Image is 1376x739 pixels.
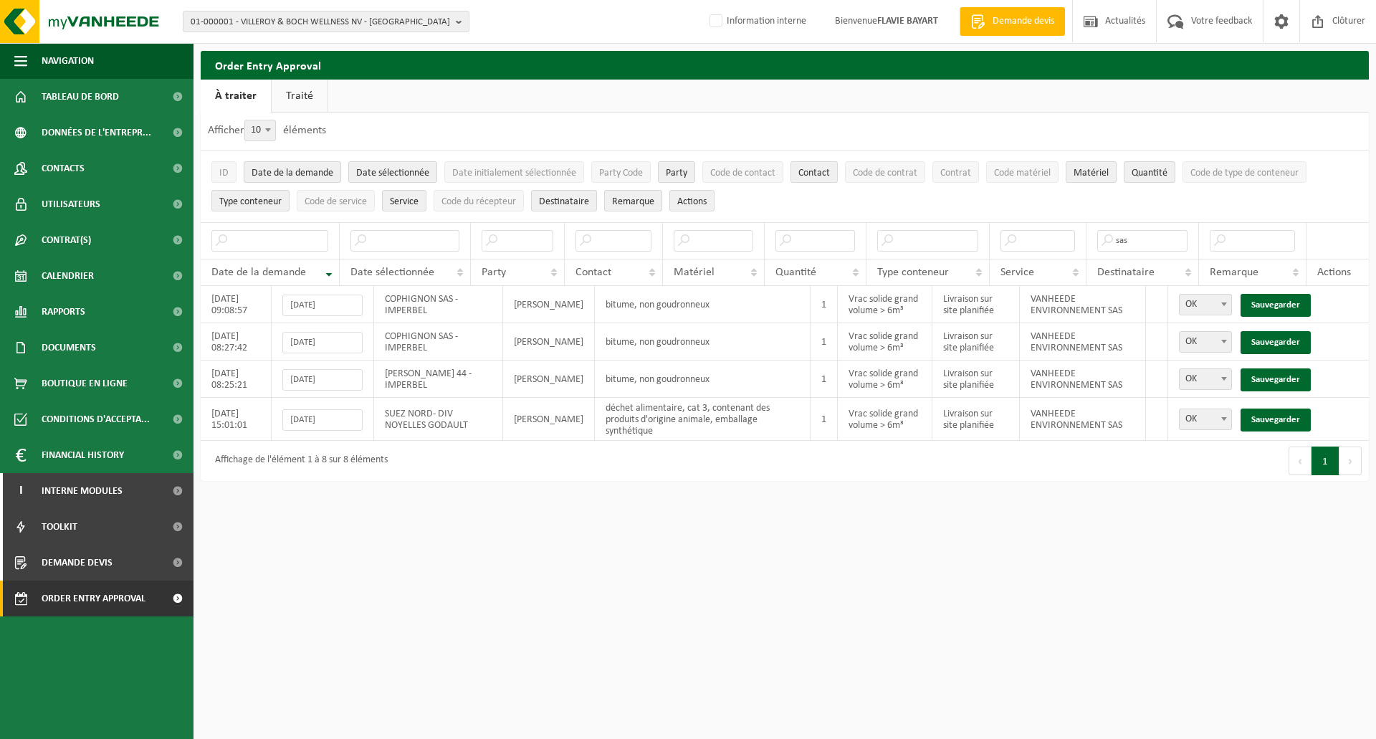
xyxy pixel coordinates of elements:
button: Code de serviceCode de service: Activate to sort [297,190,375,211]
span: Tableau de bord [42,79,119,115]
button: ContratContrat: Activate to sort [932,161,979,183]
button: Code du récepteurCode du récepteur: Activate to sort [434,190,524,211]
span: 01-000001 - VILLEROY & BOCH WELLNESS NV - [GEOGRAPHIC_DATA] [191,11,450,33]
span: OK [1179,294,1232,315]
span: OK [1180,332,1231,352]
span: I [14,473,27,509]
button: Previous [1289,447,1311,475]
span: Date initialement sélectionnée [452,168,576,178]
a: Demande devis [960,7,1065,36]
span: Quantité [775,267,816,278]
span: Party [482,267,506,278]
td: [DATE] 15:01:01 [201,398,272,441]
td: COPHIGNON SAS - IMPERBEL [374,323,503,361]
button: Code de type de conteneurCode de type de conteneur: Activate to sort [1182,161,1306,183]
span: Remarque [612,196,654,207]
td: [PERSON_NAME] 44 - IMPERBEL [374,361,503,398]
button: Date initialement sélectionnéeDate initialement sélectionnée: Activate to sort [444,161,584,183]
a: Sauvegarder [1241,331,1311,354]
button: Date sélectionnéeDate sélectionnée: Activate to sort [348,161,437,183]
div: Affichage de l'élément 1 à 8 sur 8 éléments [208,448,388,474]
span: Matériel [1074,168,1109,178]
button: Code de contactCode de contact: Activate to sort [702,161,783,183]
span: Quantité [1132,168,1167,178]
td: bitume, non goudronneux [595,323,811,361]
td: [PERSON_NAME] [503,398,595,441]
span: OK [1179,331,1232,353]
button: MatérielMatériel: Activate to sort [1066,161,1117,183]
span: Order entry approval [42,581,145,616]
span: Demande devis [42,545,113,581]
span: Code de contact [710,168,775,178]
span: Demande devis [989,14,1058,29]
td: 1 [811,286,838,323]
span: Données de l'entrepr... [42,115,151,151]
span: OK [1180,369,1231,389]
button: Code matérielCode matériel: Activate to sort [986,161,1059,183]
span: Destinataire [1097,267,1155,278]
span: Code du récepteur [441,196,516,207]
span: Matériel [674,267,715,278]
span: Destinataire [539,196,589,207]
td: Livraison sur site planifiée [932,361,1020,398]
span: Date de la demande [252,168,333,178]
span: Date sélectionnée [350,267,434,278]
span: 10 [244,120,276,141]
span: Rapports [42,294,85,330]
td: Livraison sur site planifiée [932,286,1020,323]
button: ServiceService: Activate to sort [382,190,426,211]
strong: FLAVIE BAYART [877,16,938,27]
td: Livraison sur site planifiée [932,323,1020,361]
a: Sauvegarder [1241,368,1311,391]
td: [DATE] 08:27:42 [201,323,272,361]
button: RemarqueRemarque: Activate to sort [604,190,662,211]
label: Afficher éléments [208,125,326,136]
td: Vrac solide grand volume > 6m³ [838,286,933,323]
td: Vrac solide grand volume > 6m³ [838,361,933,398]
button: ContactContact: Activate to sort [790,161,838,183]
button: QuantitéQuantité: Activate to sort [1124,161,1175,183]
td: bitume, non goudronneux [595,361,811,398]
span: Date sélectionnée [356,168,429,178]
span: Party Code [599,168,643,178]
span: Code matériel [994,168,1051,178]
span: Actions [1317,267,1351,278]
span: 10 [245,120,275,140]
span: Remarque [1210,267,1258,278]
span: Type conteneur [877,267,949,278]
span: Contact [798,168,830,178]
button: Code de contratCode de contrat: Activate to sort [845,161,925,183]
button: DestinataireDestinataire : Activate to sort [531,190,597,211]
span: Code de type de conteneur [1190,168,1299,178]
button: 1 [1311,447,1339,475]
span: Boutique en ligne [42,366,128,401]
td: 1 [811,398,838,441]
span: Contacts [42,151,85,186]
span: OK [1179,368,1232,390]
td: SUEZ NORD- DIV NOYELLES GODAULT [374,398,503,441]
span: OK [1180,295,1231,315]
td: COPHIGNON SAS - IMPERBEL [374,286,503,323]
span: Code de service [305,196,367,207]
span: Code de contrat [853,168,917,178]
span: Contrat(s) [42,222,91,258]
span: Toolkit [42,509,77,545]
button: Party CodeParty Code: Activate to sort [591,161,651,183]
span: OK [1179,409,1232,430]
td: VANHEEDE ENVIRONNEMENT SAS [1020,361,1146,398]
button: Date de la demandeDate de la demande: Activate to remove sorting [244,161,341,183]
td: Vrac solide grand volume > 6m³ [838,323,933,361]
td: 1 [811,361,838,398]
span: Contrat [940,168,971,178]
span: Type conteneur [219,196,282,207]
a: À traiter [201,80,271,113]
td: [DATE] 08:25:21 [201,361,272,398]
span: Date de la demande [211,267,306,278]
td: [DATE] 09:08:57 [201,286,272,323]
span: Actions [677,196,707,207]
button: Next [1339,447,1362,475]
td: Livraison sur site planifiée [932,398,1020,441]
span: Utilisateurs [42,186,100,222]
td: [PERSON_NAME] [503,286,595,323]
a: Traité [272,80,328,113]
